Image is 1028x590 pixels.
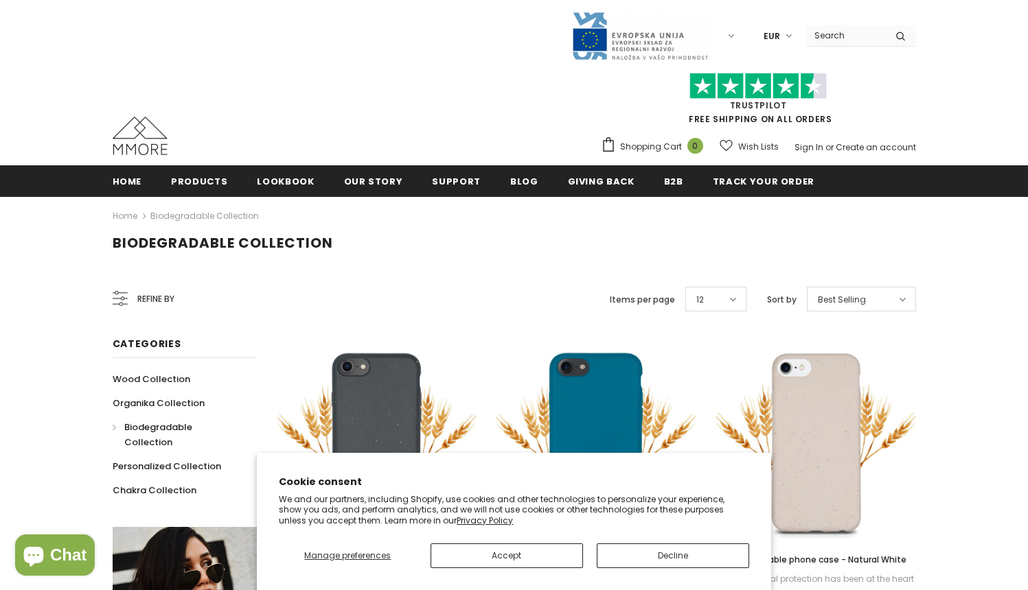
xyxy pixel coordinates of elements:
[113,175,142,188] span: Home
[730,99,787,111] a: Trustpilot
[257,175,314,188] span: Lookbook
[767,293,797,307] label: Sort by
[113,397,205,410] span: Organika Collection
[510,175,538,188] span: Blog
[696,293,704,307] span: 12
[806,25,885,45] input: Search Site
[171,165,227,196] a: Products
[432,165,481,196] a: support
[725,554,906,565] span: Biodegradable phone case - Natural White
[601,137,710,157] a: Shopping Cart 0
[795,141,823,153] a: Sign In
[113,391,205,415] a: Organika Collection
[279,543,416,568] button: Manage preferences
[825,141,834,153] span: or
[113,165,142,196] a: Home
[510,165,538,196] a: Blog
[818,293,866,307] span: Best Selling
[571,29,709,41] a: Javni Razpis
[344,165,403,196] a: Our Story
[137,292,174,307] span: Refine by
[687,138,703,154] span: 0
[432,175,481,188] span: support
[571,11,709,61] img: Javni Razpis
[171,175,227,188] span: Products
[568,165,635,196] a: Giving back
[124,421,192,449] span: Biodegradable Collection
[113,415,242,454] a: Biodegradable Collection
[113,117,168,155] img: MMORE Cases
[601,79,916,125] span: FREE SHIPPING ON ALL ORDERS
[610,293,675,307] label: Items per page
[713,165,814,196] a: Track your order
[113,460,221,473] span: Personalized Collection
[279,494,749,526] p: We and our partners, including Shopify, use cookies and other technologies to personalize your ex...
[113,478,196,502] a: Chakra Collection
[113,367,190,391] a: Wood Collection
[257,165,314,196] a: Lookbook
[836,141,916,153] a: Create an account
[720,134,779,158] a: Wish Lists
[664,175,683,188] span: B2B
[713,175,814,188] span: Track your order
[431,543,583,568] button: Accept
[738,140,779,154] span: Wish Lists
[344,175,403,188] span: Our Story
[764,29,780,43] span: EUR
[279,475,749,489] h2: Cookie consent
[11,534,99,579] inbox-online-store-chat: Shopify online store chat
[568,175,635,188] span: Giving back
[150,210,259,222] a: Biodegradable Collection
[113,337,181,351] span: Categories
[113,484,196,497] span: Chakra Collection
[113,373,190,386] span: Wood Collection
[304,550,391,561] span: Manage preferences
[113,208,137,224] a: Home
[113,233,333,252] span: Biodegradable Collection
[113,454,221,478] a: Personalized Collection
[457,515,513,526] a: Privacy Policy
[597,543,749,568] button: Decline
[664,165,683,196] a: B2B
[620,140,682,154] span: Shopping Cart
[689,73,827,99] img: Trust Pilot Stars
[716,552,915,567] a: Biodegradable phone case - Natural White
